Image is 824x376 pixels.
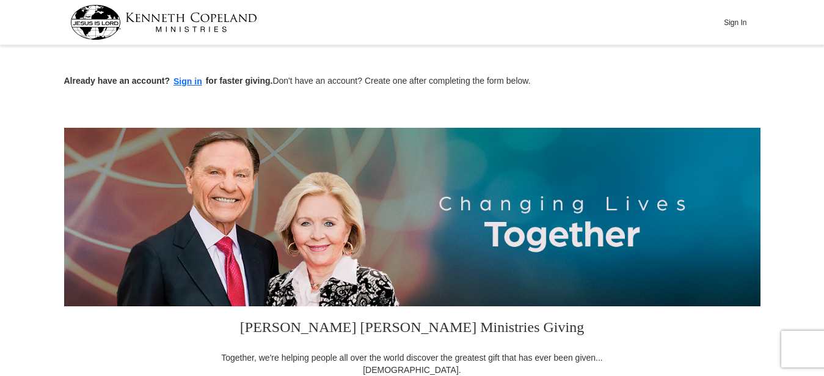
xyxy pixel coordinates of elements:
div: Together, we're helping people all over the world discover the greatest gift that has ever been g... [214,352,611,376]
p: Don't have an account? Create one after completing the form below. [64,75,760,89]
strong: Already have an account? for faster giving. [64,76,273,86]
img: kcm-header-logo.svg [70,5,257,40]
button: Sign in [170,75,206,89]
h3: [PERSON_NAME] [PERSON_NAME] Ministries Giving [214,306,611,352]
button: Sign In [717,13,754,32]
